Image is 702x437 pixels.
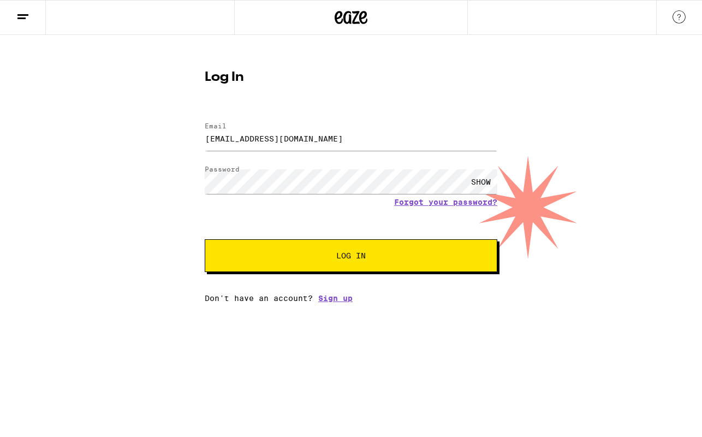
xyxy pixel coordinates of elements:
[465,169,497,194] div: SHOW
[205,122,227,129] label: Email
[318,294,353,303] a: Sign up
[205,71,497,84] h1: Log In
[205,166,240,173] label: Password
[205,126,497,151] input: Email
[394,198,497,206] a: Forgot your password?
[205,239,497,272] button: Log In
[205,294,497,303] div: Don't have an account?
[632,404,691,432] iframe: Opens a widget where you can find more information
[336,252,366,259] span: Log In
